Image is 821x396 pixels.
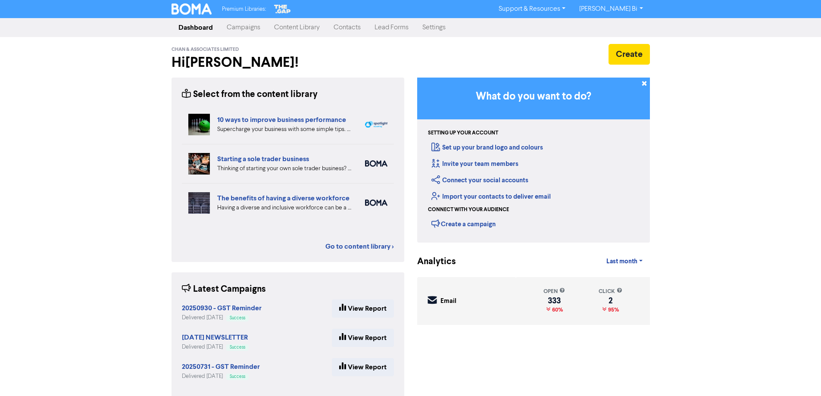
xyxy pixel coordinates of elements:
a: 20250731 - GST Reminder [182,364,260,371]
h2: Hi [PERSON_NAME] ! [172,54,404,71]
div: Latest Campaigns [182,283,266,296]
div: 2 [599,297,622,304]
div: Delivered [DATE] [182,314,262,322]
span: Success [230,316,245,320]
a: Campaigns [220,19,267,36]
span: Success [230,345,245,349]
a: Settings [415,19,453,36]
div: 333 [543,297,565,304]
a: Contacts [327,19,368,36]
a: Content Library [267,19,327,36]
div: Delivered [DATE] [182,343,249,351]
span: 95% [606,306,619,313]
a: The benefits of having a diverse workforce [217,194,350,203]
div: Analytics [417,255,445,268]
div: Create a campaign [431,217,496,230]
a: 10 ways to improve business performance [217,115,346,124]
a: Support & Resources [492,2,572,16]
a: Last month [599,253,649,270]
img: boma [365,160,387,167]
div: open [543,287,565,296]
a: Invite your team members [431,160,518,168]
img: BOMA Logo [172,3,212,15]
img: boma [365,200,387,206]
a: [PERSON_NAME] Bi [572,2,649,16]
span: 60% [550,306,563,313]
a: View Report [332,299,394,318]
strong: [DATE] NEWSLETTER [182,333,248,342]
img: spotlight [365,121,387,128]
span: Success [230,374,245,379]
a: Dashboard [172,19,220,36]
div: Thinking of starting your own sole trader business? The Sole Trader Toolkit from the Ministry of ... [217,164,352,173]
a: Set up your brand logo and colours [431,143,543,152]
div: click [599,287,622,296]
a: Connect your social accounts [431,176,528,184]
a: Lead Forms [368,19,415,36]
div: Delivered [DATE] [182,372,260,380]
div: Select from the content library [182,88,318,101]
div: Email [440,296,456,306]
div: Connect with your audience [428,206,509,214]
span: Chan & Associates Limited [172,47,239,53]
div: Supercharge your business with some simple tips. Eliminate distractions & bad customers, get a pl... [217,125,352,134]
a: Go to content library > [325,241,394,252]
strong: 20250930 - GST Reminder [182,304,262,312]
div: Getting Started in BOMA [417,78,650,243]
div: Setting up your account [428,129,498,137]
span: Premium Libraries: [222,6,266,12]
a: [DATE] NEWSLETTER [182,334,248,341]
button: Create [609,44,650,65]
h3: What do you want to do? [430,90,637,103]
a: View Report [332,358,394,376]
a: View Report [332,329,394,347]
a: 20250930 - GST Reminder [182,305,262,312]
a: Starting a sole trader business [217,155,309,163]
img: The Gap [273,3,292,15]
a: Import your contacts to deliver email [431,193,551,201]
strong: 20250731 - GST Reminder [182,362,260,371]
div: Having a diverse and inclusive workforce can be a major boost for your business. We list four of ... [217,203,352,212]
span: Last month [606,258,637,265]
